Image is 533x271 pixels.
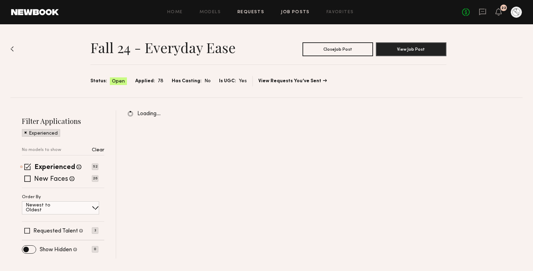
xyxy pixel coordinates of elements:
[92,163,98,170] p: 52
[92,148,104,153] p: Clear
[167,10,183,15] a: Home
[92,246,98,253] p: 0
[204,77,211,85] span: No
[22,116,104,126] h2: Filter Applications
[302,42,373,56] button: CloseJob Post
[92,227,98,234] p: 3
[90,77,107,85] span: Status:
[33,228,78,234] label: Requested Talent
[219,77,236,85] span: Is UGC:
[92,175,98,182] p: 26
[34,176,68,183] label: New Faces
[22,195,41,200] p: Order By
[172,77,202,85] span: Has Casting:
[158,77,163,85] span: 78
[135,77,155,85] span: Applied:
[200,10,221,15] a: Models
[40,247,72,253] label: Show Hidden
[26,203,67,213] p: Newest to Oldest
[258,79,327,84] a: View Requests You’ve Sent
[112,78,125,85] span: Open
[34,164,75,171] label: Experienced
[501,6,506,10] div: 22
[22,148,61,152] p: No models to show
[237,10,264,15] a: Requests
[281,10,310,15] a: Job Posts
[90,39,236,56] h1: Fall 24 - Everyday Ease
[137,111,161,117] span: Loading…
[376,42,446,56] button: View Job Post
[29,131,58,136] p: Experienced
[239,77,247,85] span: Yes
[10,46,14,52] img: Back to previous page
[326,10,354,15] a: Favorites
